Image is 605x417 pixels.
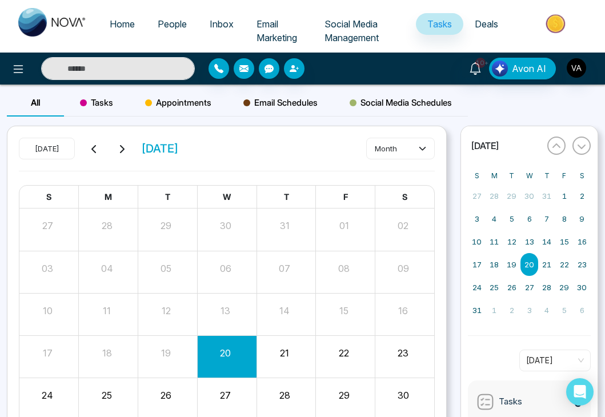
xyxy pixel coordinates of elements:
[98,13,146,35] a: Home
[486,299,503,322] button: September 1, 2025
[161,219,171,232] button: 29
[525,283,534,292] abbr: August 27, 2025
[507,260,516,269] abbr: August 19, 2025
[468,253,486,276] button: August 17, 2025
[198,13,245,35] a: Inbox
[542,191,551,201] abbr: July 31, 2025
[580,191,584,201] abbr: August 2, 2025
[512,62,546,75] span: Avon AI
[80,96,113,110] span: Tasks
[468,276,486,299] button: August 24, 2025
[538,276,556,299] button: August 28, 2025
[102,346,112,360] button: 18
[472,283,482,292] abbr: August 24, 2025
[556,230,574,253] button: August 15, 2025
[398,304,408,318] button: 16
[490,191,499,201] abbr: July 28, 2025
[573,207,591,230] button: August 9, 2025
[475,58,486,68] span: 10+
[486,185,503,207] button: July 28, 2025
[527,214,532,223] abbr: August 6, 2025
[220,388,231,402] button: 27
[158,18,187,30] span: People
[515,11,598,37] img: Market-place.gif
[538,253,556,276] button: August 21, 2025
[284,192,289,202] span: T
[462,58,489,78] a: 10+
[19,138,75,159] button: [DATE]
[486,253,503,276] button: August 18, 2025
[475,171,479,180] abbr: Sunday
[527,306,532,315] abbr: September 3, 2025
[468,299,486,322] button: August 31, 2025
[556,299,574,322] button: September 5, 2025
[339,219,349,232] button: 01
[577,283,587,292] abbr: August 30, 2025
[520,299,538,322] button: September 3, 2025
[223,192,231,202] span: W
[398,388,409,402] button: 30
[492,306,496,315] abbr: September 1, 2025
[280,346,289,360] button: 21
[510,306,514,315] abbr: September 2, 2025
[161,388,171,402] button: 26
[161,346,171,360] button: 19
[580,171,584,180] abbr: Saturday
[503,230,521,253] button: August 12, 2025
[279,388,290,402] button: 28
[220,219,231,232] button: 30
[141,140,179,157] span: [DATE]
[562,306,567,315] abbr: September 5, 2025
[580,306,584,315] abbr: September 6, 2025
[562,191,567,201] abbr: August 1, 2025
[503,299,521,322] button: September 2, 2025
[499,395,522,408] span: Tasks
[526,171,533,180] abbr: Wednesday
[489,58,556,79] button: Avon AI
[538,230,556,253] button: August 14, 2025
[486,276,503,299] button: August 25, 2025
[110,18,135,30] span: Home
[427,18,452,30] span: Tasks
[162,304,171,318] button: 12
[280,219,290,232] button: 31
[507,283,516,292] abbr: August 26, 2025
[510,214,514,223] abbr: August 5, 2025
[544,306,549,315] abbr: September 4, 2025
[324,18,379,43] span: Social Media Management
[339,346,349,360] button: 22
[339,388,350,402] button: 29
[556,185,574,207] button: August 1, 2025
[257,18,297,43] span: Email Marketing
[490,237,499,246] abbr: August 11, 2025
[525,237,534,246] abbr: August 13, 2025
[520,276,538,299] button: August 27, 2025
[538,299,556,322] button: September 4, 2025
[102,219,113,232] button: 28
[103,304,111,318] button: 11
[560,260,569,269] abbr: August 22, 2025
[475,18,498,30] span: Deals
[573,185,591,207] button: August 2, 2025
[538,185,556,207] button: July 31, 2025
[398,346,408,360] button: 23
[573,276,591,299] button: August 30, 2025
[524,260,534,269] abbr: August 20, 2025
[490,260,499,269] abbr: August 18, 2025
[468,207,486,230] button: August 3, 2025
[526,352,584,369] span: Today
[468,230,486,253] button: August 10, 2025
[542,260,551,269] abbr: August 21, 2025
[579,214,584,223] abbr: August 9, 2025
[102,388,112,402] button: 25
[475,214,479,223] abbr: August 3, 2025
[42,262,53,275] button: 03
[562,171,566,180] abbr: Friday
[18,8,87,37] img: Nova CRM Logo
[507,237,516,246] abbr: August 12, 2025
[490,283,499,292] abbr: August 25, 2025
[573,230,591,253] button: August 16, 2025
[578,260,587,269] abbr: August 23, 2025
[31,97,40,108] span: All
[338,262,350,275] button: 08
